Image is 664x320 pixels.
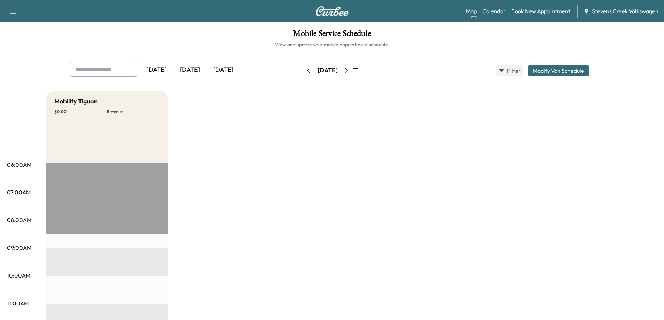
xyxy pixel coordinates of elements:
p: $ 0.00 [54,109,107,115]
p: 06:00AM [7,161,31,169]
h6: View and update your mobile appointment schedule. [7,41,657,48]
a: Calendar [482,7,506,15]
h5: Mobility Tiguan [54,96,98,106]
div: [DATE] [140,62,173,78]
div: Beta [470,14,477,19]
div: [DATE] [173,62,207,78]
p: 11:00AM [7,299,29,307]
p: Revenue [107,109,160,115]
span: Filter [507,67,520,75]
div: [DATE] [207,62,240,78]
p: 09:00AM [7,243,31,252]
a: Book New Appointment [511,7,570,15]
button: Filter [496,65,523,76]
h1: Mobile Service Schedule [7,29,657,41]
div: [DATE] [318,66,338,75]
p: 10:00AM [7,271,30,280]
p: 07:00AM [7,188,31,196]
p: 08:00AM [7,216,31,224]
button: Modify Van Schedule [528,65,589,76]
img: Curbee Logo [315,6,349,16]
a: MapBeta [466,7,477,15]
span: Stevens Creek Volkswagen [592,7,658,15]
